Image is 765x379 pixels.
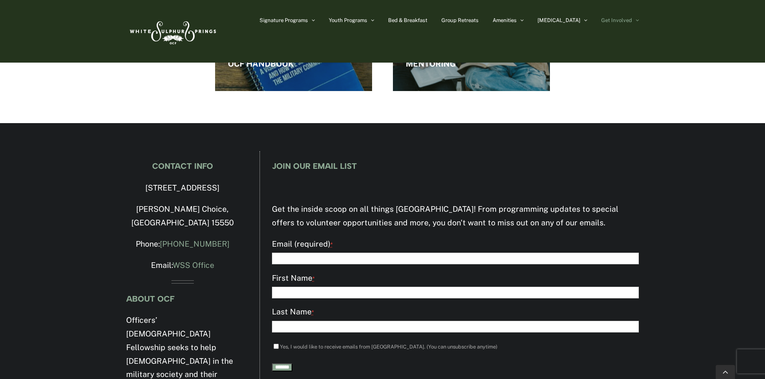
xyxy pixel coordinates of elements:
[388,18,427,23] span: Bed & Breakfast
[126,259,239,272] p: Email:
[126,12,218,50] img: White Sulphur Springs Logo
[272,272,639,286] label: First Name
[272,305,639,319] label: Last Name
[260,18,308,23] span: Signature Programs
[538,18,580,23] span: [MEDICAL_DATA]
[441,18,479,23] span: Group Retreats
[330,241,333,248] abbr: required
[126,237,239,251] p: Phone:
[126,203,239,230] p: [PERSON_NAME] Choice, [GEOGRAPHIC_DATA] 15550
[272,237,639,251] label: Email (required)
[329,18,367,23] span: Youth Programs
[160,239,229,248] a: [PHONE_NUMBER]
[312,275,315,282] abbr: required
[493,18,517,23] span: Amenities
[312,309,314,316] abbr: required
[280,344,497,350] label: Yes, I would like to receive emails from [GEOGRAPHIC_DATA]. (You can unsubscribe anytime)
[126,162,239,170] h4: CONTACT INFO
[126,181,239,195] p: [STREET_ADDRESS]
[601,18,632,23] span: Get Involved
[173,261,214,270] a: WSS Office
[126,294,239,303] h4: ABOUT OCF
[272,203,639,230] p: Get the inside scoop on all things [GEOGRAPHIC_DATA]! From programming updates to special offers ...
[406,59,538,68] h4: Mentoring
[272,162,639,170] h4: JOIN OUR EMAIL LIST
[228,59,360,68] h4: OCF Handbook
